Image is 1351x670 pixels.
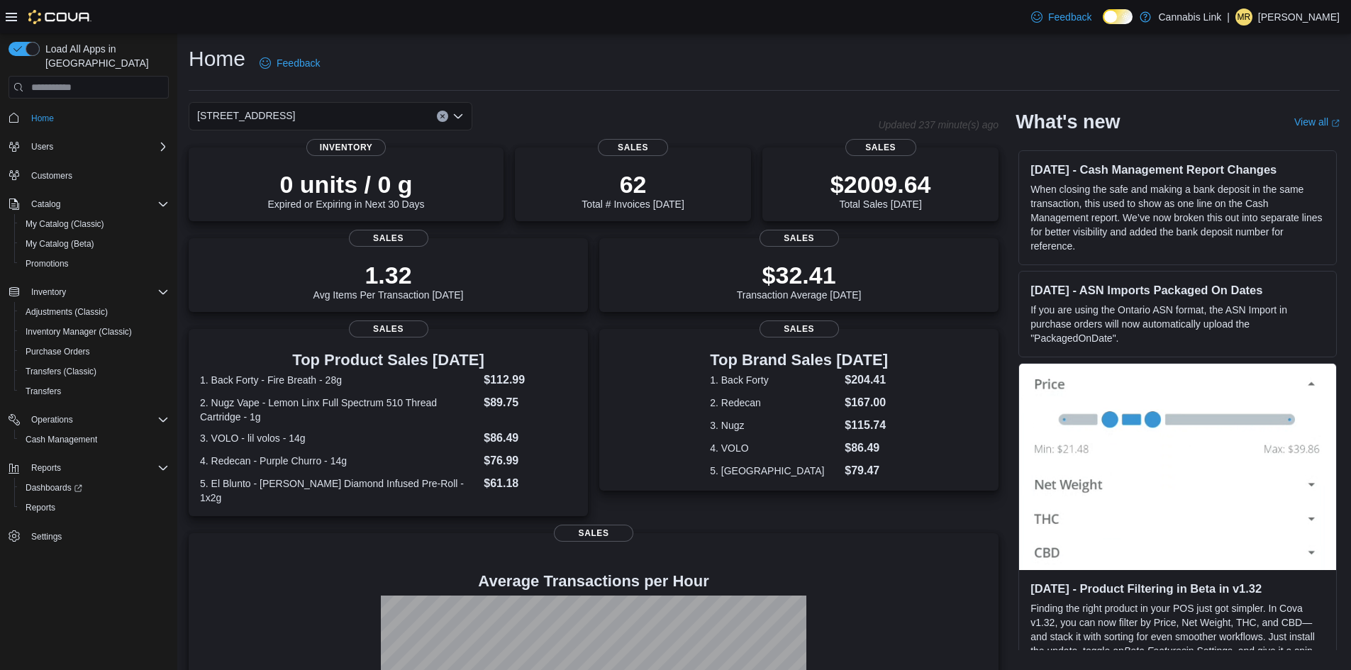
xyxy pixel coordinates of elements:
dd: $112.99 [484,372,577,389]
span: Inventory Manager (Classic) [20,323,169,340]
span: Inventory [31,286,66,298]
dd: $86.49 [484,430,577,447]
span: Operations [31,414,73,425]
p: Cannabis Link [1158,9,1221,26]
em: Beta Features [1124,645,1186,657]
span: Sales [349,320,428,337]
dt: 2. Redecan [710,396,839,410]
span: Transfers [26,386,61,397]
span: Users [31,141,53,152]
button: Transfers (Classic) [14,362,174,381]
div: Maria Rodriguez [1235,9,1252,26]
input: Dark Mode [1103,9,1133,24]
span: Load All Apps in [GEOGRAPHIC_DATA] [40,42,169,70]
a: Adjustments (Classic) [20,303,113,320]
a: Cash Management [20,431,103,448]
button: Catalog [3,194,174,214]
dt: 4. VOLO [710,441,839,455]
span: Reports [26,502,55,513]
span: Transfers (Classic) [20,363,169,380]
dd: $115.74 [845,417,888,434]
button: Users [3,137,174,157]
dd: $61.18 [484,475,577,492]
button: Operations [26,411,79,428]
span: Inventory Manager (Classic) [26,326,132,337]
div: Expired or Expiring in Next 30 Days [268,170,425,210]
span: Dashboards [26,482,82,493]
span: Customers [26,167,169,184]
span: Transfers (Classic) [26,366,96,377]
dd: $86.49 [845,440,888,457]
p: 1.32 [313,261,464,289]
p: If you are using the Ontario ASN format, the ASN Import in purchase orders will now automatically... [1030,303,1325,345]
span: My Catalog (Classic) [26,218,104,230]
h1: Home [189,45,245,73]
button: Open list of options [452,111,464,122]
a: Feedback [1025,3,1097,31]
span: Settings [31,531,62,542]
button: Reports [14,498,174,518]
button: My Catalog (Classic) [14,214,174,234]
a: Dashboards [20,479,88,496]
a: Promotions [20,255,74,272]
span: Inventory [306,139,386,156]
span: Customers [31,170,72,182]
button: Operations [3,410,174,430]
span: Sales [760,230,839,247]
span: Purchase Orders [20,343,169,360]
button: My Catalog (Beta) [14,234,174,254]
nav: Complex example [9,101,169,584]
span: Reports [31,462,61,474]
p: $2009.64 [830,170,931,199]
h3: Top Product Sales [DATE] [200,352,577,369]
span: Reports [20,499,169,516]
p: When closing the safe and making a bank deposit in the same transaction, this used to show as one... [1030,182,1325,253]
div: Avg Items Per Transaction [DATE] [313,261,464,301]
button: Promotions [14,254,174,274]
span: Catalog [31,199,60,210]
button: Reports [3,458,174,478]
dt: 5. El Blunto - [PERSON_NAME] Diamond Infused Pre-Roll - 1x2g [200,476,478,505]
dd: $79.47 [845,462,888,479]
button: Home [3,107,174,128]
span: Sales [845,139,916,156]
button: Reports [26,459,67,476]
img: Cova [28,10,91,24]
span: Reports [26,459,169,476]
a: Transfers [20,383,67,400]
span: Adjustments (Classic) [20,303,169,320]
dt: 1. Back Forty [710,373,839,387]
div: Transaction Average [DATE] [737,261,862,301]
span: Promotions [20,255,169,272]
a: Settings [26,528,67,545]
span: Settings [26,527,169,545]
span: Home [31,113,54,124]
a: View allExternal link [1294,116,1340,128]
span: My Catalog (Beta) [26,238,94,250]
a: My Catalog (Classic) [20,216,110,233]
dd: $204.41 [845,372,888,389]
span: Purchase Orders [26,346,90,357]
button: Settings [3,526,174,547]
a: Inventory Manager (Classic) [20,323,138,340]
h3: Top Brand Sales [DATE] [710,352,888,369]
span: Sales [760,320,839,337]
span: Feedback [277,56,320,70]
span: Transfers [20,383,169,400]
h2: What's new [1016,111,1120,133]
dt: 5. [GEOGRAPHIC_DATA] [710,464,839,478]
span: Dark Mode [1103,24,1103,25]
span: Operations [26,411,169,428]
span: Feedback [1048,10,1091,24]
dt: 1. Back Forty - Fire Breath - 28g [200,373,478,387]
span: [STREET_ADDRESS] [197,107,295,124]
button: Transfers [14,381,174,401]
div: Total # Invoices [DATE] [582,170,684,210]
span: Dashboards [20,479,169,496]
dt: 4. Redecan - Purple Churro - 14g [200,454,478,468]
button: Purchase Orders [14,342,174,362]
button: Adjustments (Classic) [14,302,174,322]
button: Cash Management [14,430,174,450]
span: Sales [598,139,669,156]
h3: [DATE] - ASN Imports Packaged On Dates [1030,283,1325,297]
